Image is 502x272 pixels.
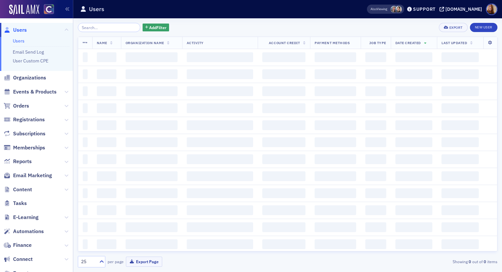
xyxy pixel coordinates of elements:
span: ‌ [315,120,356,130]
span: ‌ [262,86,306,96]
span: ‌ [187,171,253,181]
span: ‌ [441,137,479,147]
span: ‌ [187,137,253,147]
strong: 0 [483,259,487,264]
span: ‌ [126,239,178,249]
span: ‌ [395,137,432,147]
span: ‌ [365,86,386,96]
a: Tasks [4,200,27,207]
a: User Custom CPE [13,58,48,64]
span: Automations [13,228,44,235]
span: ‌ [187,154,253,164]
span: ‌ [365,239,386,249]
span: ‌ [83,188,88,198]
a: Subscriptions [4,130,45,137]
button: Export [439,23,467,32]
span: ‌ [441,239,479,249]
span: Name [97,41,107,45]
span: Account Credit [269,41,300,45]
label: per page [108,259,124,264]
a: Memberships [4,144,45,151]
span: ‌ [83,154,88,164]
span: ‌ [126,69,178,79]
span: ‌ [441,222,479,232]
span: ‌ [365,154,386,164]
span: ‌ [126,154,178,164]
a: Email Send Log [13,49,44,55]
span: ‌ [126,137,178,147]
span: ‌ [83,103,88,113]
span: ‌ [441,120,479,130]
span: ‌ [97,171,116,181]
span: ‌ [187,120,253,130]
span: ‌ [262,188,306,198]
span: ‌ [395,103,432,113]
span: Job Type [369,41,386,45]
span: ‌ [441,205,479,215]
span: ‌ [395,188,432,198]
span: E-Learning [13,214,39,221]
button: Export Page [126,257,162,267]
img: SailAMX [44,4,54,14]
span: ‌ [187,205,253,215]
a: View Homepage [39,4,54,15]
a: Organizations [4,74,46,81]
a: Finance [4,242,32,249]
span: ‌ [262,137,306,147]
a: Users [13,38,25,44]
span: Organization Name [126,41,164,45]
a: Users [4,26,27,34]
span: Last Updated [441,41,467,45]
span: ‌ [315,137,356,147]
div: Showing out of items [362,259,497,264]
span: ‌ [262,222,306,232]
span: ‌ [126,52,178,62]
a: Orders [4,102,29,110]
span: ‌ [126,120,178,130]
span: Subscriptions [13,130,45,137]
span: ‌ [395,239,432,249]
span: ‌ [83,171,88,181]
button: AddFilter [143,24,169,32]
span: Connect [13,256,33,263]
span: ‌ [395,52,432,62]
a: Registrations [4,116,45,123]
span: ‌ [97,239,116,249]
span: ‌ [97,103,116,113]
span: ‌ [395,69,432,79]
a: Content [4,186,32,193]
span: ‌ [315,171,356,181]
a: Events & Products [4,88,57,95]
span: Payment Methods [315,41,350,45]
span: ‌ [97,69,116,79]
span: ‌ [126,86,178,96]
span: ‌ [262,103,306,113]
span: Date Created [395,41,421,45]
span: ‌ [315,52,356,62]
span: ‌ [187,103,253,113]
span: ‌ [395,171,432,181]
span: Organizations [13,74,46,81]
span: ‌ [83,137,88,147]
div: 25 [81,258,95,265]
strong: 0 [468,259,472,264]
span: ‌ [83,69,88,79]
img: SailAMX [9,5,39,15]
span: ‌ [365,205,386,215]
a: E-Learning [4,214,39,221]
span: ‌ [262,171,306,181]
span: ‌ [315,222,356,232]
span: ‌ [315,239,356,249]
span: Reports [13,158,32,165]
span: ‌ [315,103,356,113]
span: ‌ [365,52,386,62]
span: ‌ [97,120,116,130]
span: ‌ [187,222,253,232]
span: ‌ [365,103,386,113]
span: ‌ [262,69,306,79]
span: ‌ [315,69,356,79]
span: Content [13,186,32,193]
span: ‌ [83,205,88,215]
span: ‌ [395,205,432,215]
